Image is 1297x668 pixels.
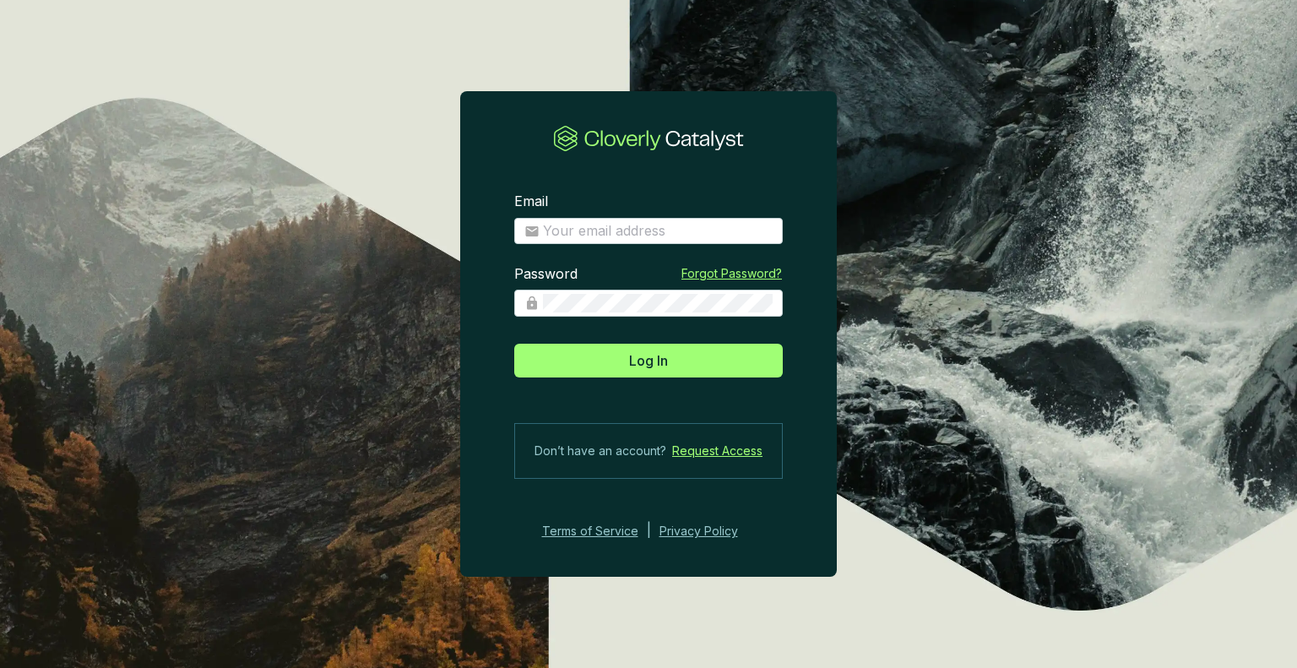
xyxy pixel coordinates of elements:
a: Terms of Service [537,521,638,541]
a: Request Access [672,441,762,461]
div: | [647,521,651,541]
button: Log In [514,344,783,377]
a: Forgot Password? [681,265,782,282]
a: Privacy Policy [659,521,761,541]
input: Password [543,294,773,312]
span: Don’t have an account? [535,441,666,461]
label: Password [514,265,578,284]
span: Log In [629,350,668,371]
input: Email [543,222,773,241]
label: Email [514,193,548,211]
